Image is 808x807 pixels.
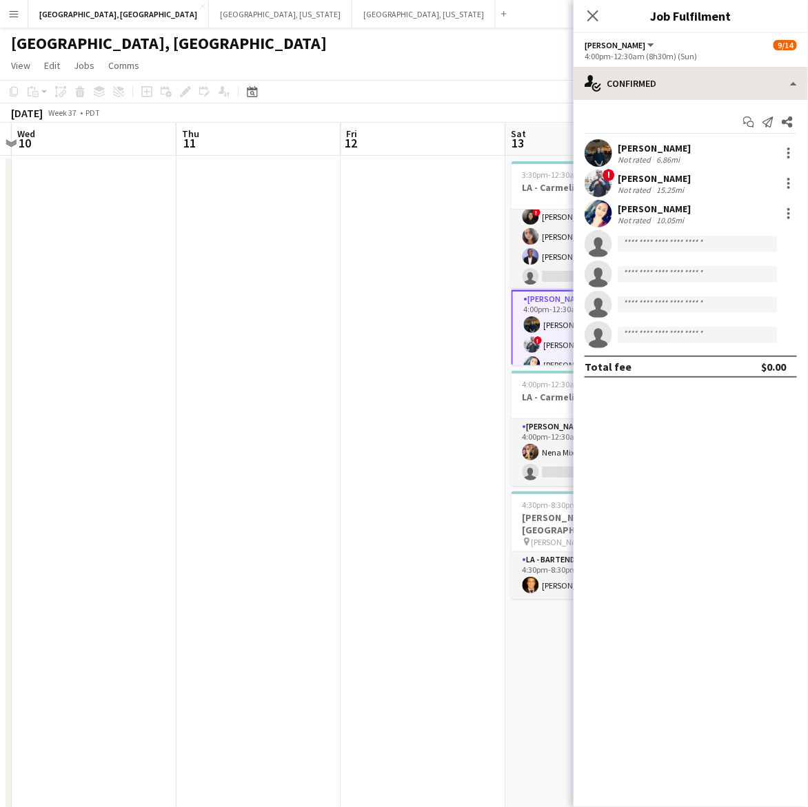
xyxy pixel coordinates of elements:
[534,336,543,345] span: !
[523,379,635,389] span: 4:00pm-12:30am (8h30m) (Sun)
[180,135,199,151] span: 11
[512,552,666,599] app-card-role: LA - Bartender7A1/14:30pm-8:30pm (4h)[PERSON_NAME]
[618,172,691,185] div: [PERSON_NAME]
[68,57,100,74] a: Jobs
[574,7,808,25] h3: Job Fulfilment
[85,108,100,118] div: PDT
[28,1,209,28] button: [GEOGRAPHIC_DATA], [GEOGRAPHIC_DATA]
[585,40,656,50] button: [PERSON_NAME]
[523,170,619,180] span: 3:30pm-12:30am (9h) (Sun)
[512,127,527,140] span: Sat
[352,1,496,28] button: [GEOGRAPHIC_DATA], [US_STATE]
[11,33,327,54] h1: [GEOGRAPHIC_DATA], [GEOGRAPHIC_DATA]
[512,391,666,403] h3: LA - Carmelized Encino [DATE]
[39,57,65,74] a: Edit
[618,215,654,225] div: Not rated
[523,500,594,510] span: 4:30pm-8:30pm (4h)
[6,57,36,74] a: View
[74,59,94,72] span: Jobs
[512,491,666,599] app-job-card: 4:30pm-8:30pm (4h)1/1[PERSON_NAME] [GEOGRAPHIC_DATA] [DATE] [PERSON_NAME] Gallery1 RoleLA - Barte...
[533,208,541,216] span: !
[585,51,797,61] div: 4:00pm-12:30am (8h30m) (Sun)
[774,40,797,50] span: 9/14
[603,169,615,181] span: !
[108,59,139,72] span: Comms
[618,203,691,215] div: [PERSON_NAME]
[585,40,645,50] span: LA - Cook
[585,360,632,374] div: Total fee
[103,57,145,74] a: Comms
[532,537,617,547] span: [PERSON_NAME] Gallery
[11,59,30,72] span: View
[512,290,666,460] app-card-role: [PERSON_NAME]2I3A3/74:00pm-12:30am (8h30m)[PERSON_NAME]![PERSON_NAME][PERSON_NAME]
[512,181,666,194] h3: LA - Carmelized [DATE]
[618,185,654,195] div: Not rated
[15,135,35,151] span: 10
[618,154,654,165] div: Not rated
[512,161,666,365] app-job-card: 3:30pm-12:30am (9h) (Sun)9/14LA - Carmelized [DATE]2 Roles[PERSON_NAME]![PERSON_NAME]![PERSON_NAM...
[654,154,683,165] div: 6.86mi
[512,511,666,536] h3: [PERSON_NAME] [GEOGRAPHIC_DATA] [DATE]
[44,59,60,72] span: Edit
[654,185,687,195] div: 15.25mi
[512,371,666,486] app-job-card: 4:00pm-12:30am (8h30m) (Sun)1/2LA - Carmelized Encino [DATE]1 Role[PERSON_NAME]3A1/24:00pm-12:30a...
[11,106,43,120] div: [DATE]
[512,419,666,486] app-card-role: [PERSON_NAME]3A1/24:00pm-12:30am (8h30m)Nena Mix
[182,127,199,140] span: Thu
[345,135,358,151] span: 12
[347,127,358,140] span: Fri
[574,67,808,100] div: Confirmed
[509,135,527,151] span: 13
[46,108,80,118] span: Week 37
[654,215,687,225] div: 10.05mi
[761,360,786,374] div: $0.00
[209,1,352,28] button: [GEOGRAPHIC_DATA], [US_STATE]
[618,142,691,154] div: [PERSON_NAME]
[17,127,35,140] span: Wed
